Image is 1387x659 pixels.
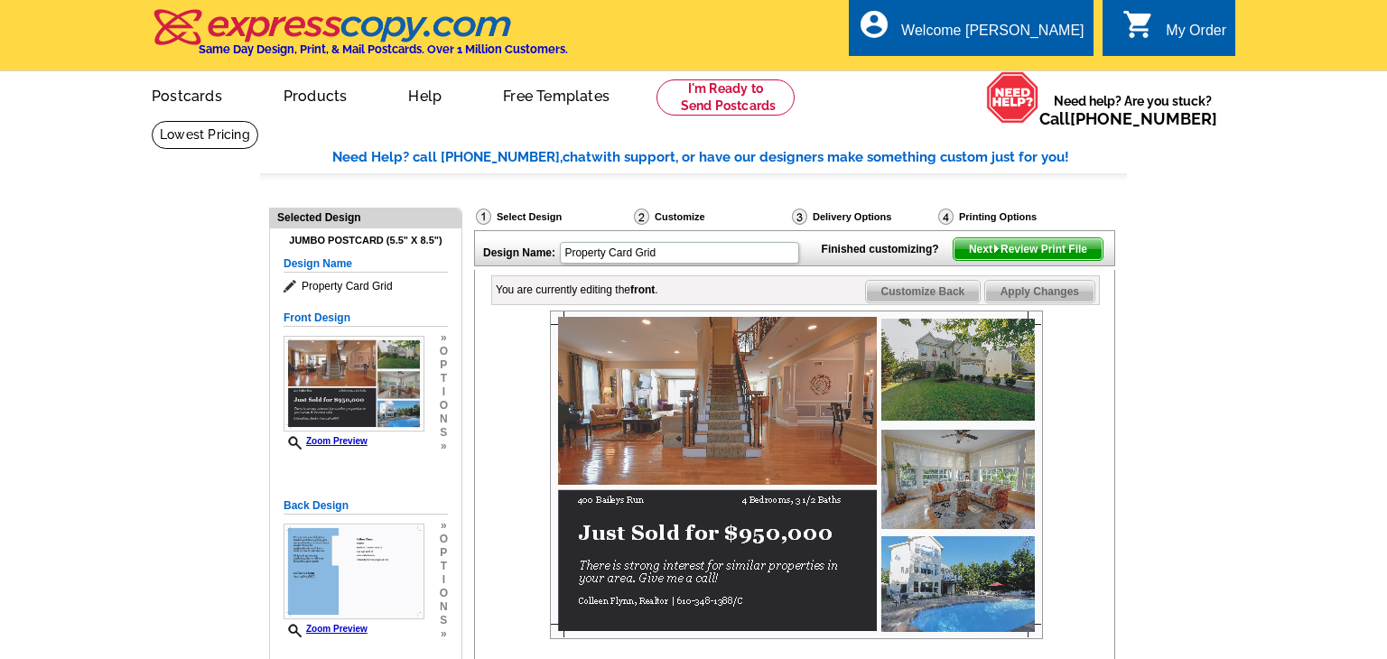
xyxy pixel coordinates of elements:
span: p [440,358,448,372]
h5: Back Design [284,497,448,515]
div: Select Design [474,208,632,230]
span: » [440,519,448,533]
span: Next Review Print File [954,238,1103,260]
a: Free Templates [474,73,638,116]
img: Z18887389_00001_1.jpg [550,311,1043,639]
span: » [440,440,448,453]
img: Printing Options & Summary [938,209,954,225]
span: s [440,426,448,440]
h4: Jumbo Postcard (5.5" x 8.5") [284,235,448,246]
a: [PHONE_NUMBER] [1070,109,1217,128]
img: Delivery Options [792,209,807,225]
span: Apply Changes [985,281,1094,302]
span: n [440,413,448,426]
a: Help [379,73,470,116]
span: i [440,385,448,399]
div: Need Help? call [PHONE_NUMBER], with support, or have our designers make something custom just fo... [332,147,1127,168]
span: o [440,587,448,600]
b: front [630,283,655,296]
a: Same Day Design, Print, & Mail Postcards. Over 1 Million Customers. [152,22,568,56]
span: o [440,399,448,413]
div: My Order [1166,23,1226,48]
a: shopping_cart My Order [1122,20,1226,42]
span: » [440,627,448,641]
div: Delivery Options [790,208,936,226]
span: i [440,573,448,587]
a: Zoom Preview [284,436,368,446]
div: Printing Options [936,208,1097,226]
span: t [440,372,448,385]
iframe: LiveChat chat widget [1133,602,1387,659]
span: chat [563,149,591,165]
h5: Front Design [284,310,448,327]
span: Customize Back [866,281,981,302]
span: Property Card Grid [284,277,448,295]
a: Zoom Preview [284,624,368,634]
span: n [440,600,448,614]
strong: Finished customizing? [822,243,950,255]
span: o [440,533,448,546]
div: Customize [632,208,790,230]
div: Selected Design [270,209,461,226]
strong: Design Name: [483,246,555,259]
img: Z18887389_00001_1.jpg [284,336,424,432]
span: » [440,331,448,345]
img: Z18887389_00001_2.jpg [284,524,424,619]
img: Customize [634,209,649,225]
a: Postcards [123,73,251,116]
img: button-next-arrow-white.png [992,245,1001,253]
div: You are currently editing the . [496,282,658,298]
span: s [440,614,448,627]
span: Need help? Are you stuck? [1039,92,1226,128]
i: account_circle [858,8,890,41]
span: t [440,560,448,573]
span: p [440,546,448,560]
img: Select Design [476,209,491,225]
h4: Same Day Design, Print, & Mail Postcards. Over 1 Million Customers. [199,42,568,56]
div: Welcome [PERSON_NAME] [901,23,1084,48]
img: help [986,71,1039,124]
a: Products [255,73,377,116]
i: shopping_cart [1122,8,1155,41]
span: Call [1039,109,1217,128]
span: o [440,345,448,358]
h5: Design Name [284,255,448,273]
